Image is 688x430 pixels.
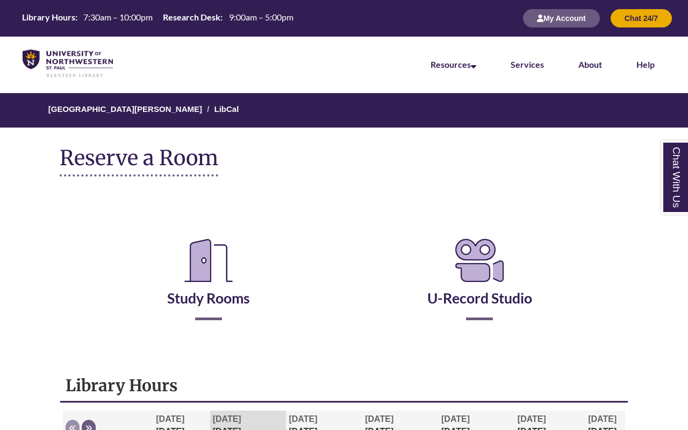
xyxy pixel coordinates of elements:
a: Study Rooms [167,263,250,307]
span: [DATE] [518,414,546,424]
a: LibCal [214,104,239,114]
img: UNWSP Library Logo [23,50,113,78]
span: [DATE] [588,414,617,424]
a: [GEOGRAPHIC_DATA][PERSON_NAME] [48,104,202,114]
h1: Reserve a Room [60,146,218,177]
a: U-Record Studio [427,263,532,307]
table: Hours Today [18,11,297,24]
div: Reserve a Room [60,203,628,352]
button: My Account [523,9,600,27]
a: Services [511,59,544,69]
th: Library Hours: [18,11,79,23]
nav: Breadcrumb [60,93,628,128]
span: [DATE] [441,414,470,424]
button: Chat 24/7 [611,9,672,27]
span: [DATE] [156,414,184,424]
a: Hours Today [18,11,297,25]
span: [DATE] [213,414,241,424]
span: 7:30am – 10:00pm [83,12,153,22]
a: My Account [523,13,600,23]
a: About [578,59,602,69]
a: Help [636,59,655,69]
a: Chat 24/7 [611,13,672,23]
span: [DATE] [365,414,393,424]
th: Research Desk: [159,11,224,23]
span: 9:00am – 5:00pm [229,12,293,22]
h1: Library Hours [66,375,622,396]
span: [DATE] [289,414,317,424]
a: Resources [431,59,476,69]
